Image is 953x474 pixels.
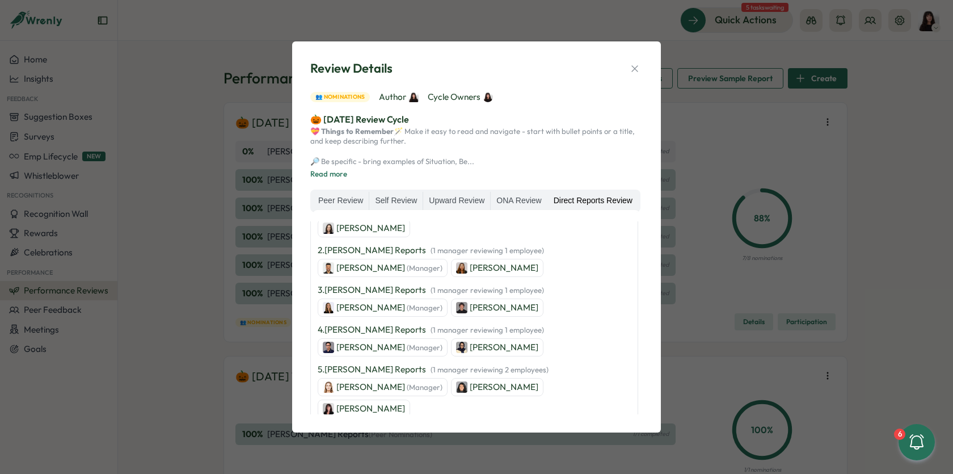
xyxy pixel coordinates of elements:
a: Angelina Costa[PERSON_NAME] [451,378,543,396]
img: Elisabetta ​Casagrande [323,223,334,234]
p: [PERSON_NAME] [336,301,442,314]
span: (Manager) [407,383,442,392]
img: Marta Ponari [323,403,334,414]
p: [PERSON_NAME] [470,341,538,354]
p: 5 . [PERSON_NAME] Reports [318,363,549,376]
strong: 💝 Things to Remember [310,127,394,136]
p: [PERSON_NAME] [336,402,405,415]
span: Author [379,91,419,103]
p: [PERSON_NAME] [470,381,538,393]
p: [PERSON_NAME] [470,301,538,314]
img: Kelly Rosa [408,92,419,102]
button: 6 [899,424,935,460]
a: Furqan Tariq[PERSON_NAME] (Manager) [318,338,448,356]
p: [PERSON_NAME] [336,222,405,234]
span: 👥 Nominations [315,93,365,102]
span: ( 1 manager reviewing 1 employee ) [431,246,544,255]
p: 🎃 [DATE] Review Cycle [310,112,643,127]
img: Furqan Tariq [323,342,334,353]
img: Batool Fatima [456,342,467,353]
span: ( 1 manager reviewing 1 employee ) [431,286,544,295]
img: Hamza Atique [456,302,467,313]
label: Self Review [369,192,423,210]
img: Friederike Giese [323,381,334,393]
button: Read more [310,169,347,179]
span: ( 1 manager reviewing 2 employees ) [431,365,549,374]
a: Marta Ponari[PERSON_NAME] [318,400,410,418]
span: (Manager) [407,303,442,312]
span: (Manager) [407,263,442,272]
p: [PERSON_NAME] [336,262,442,274]
p: [PERSON_NAME] [470,262,538,274]
p: 3 . [PERSON_NAME] Reports [318,284,544,296]
img: Angelina Costa [456,381,467,393]
label: Upward Review [423,192,490,210]
label: Peer Review [313,192,369,210]
p: 2 . [PERSON_NAME] Reports [318,244,544,257]
a: Ola Bak[PERSON_NAME] (Manager) [318,299,448,317]
img: Maria Makarova [456,262,467,274]
a: Sagar Verma[PERSON_NAME] (Manager) [318,259,448,277]
label: Direct Reports Review [548,192,638,210]
p: 🪄 Make it easy to read and navigate - start with bullet points or a title, and keep describing fu... [310,127,643,166]
label: ONA Review [491,192,547,210]
span: Cycle Owners [428,91,493,103]
span: Review Details [310,60,393,77]
p: [PERSON_NAME] [336,381,442,393]
span: ( 1 manager reviewing 1 employee ) [431,325,544,334]
div: 6 [894,429,905,440]
p: 4 . [PERSON_NAME] Reports [318,324,544,336]
a: Batool Fatima[PERSON_NAME] [451,338,543,356]
a: Elisabetta ​Casagrande[PERSON_NAME] [318,219,410,237]
p: [PERSON_NAME] [336,341,442,354]
a: Hamza Atique[PERSON_NAME] [451,299,543,317]
img: Sagar Verma [323,262,334,274]
span: (Manager) [407,343,442,352]
a: Maria Makarova[PERSON_NAME] [451,259,543,277]
img: Kelly Rosa [483,92,493,102]
a: Friederike Giese[PERSON_NAME] (Manager) [318,378,448,396]
img: Ola Bak [323,302,334,313]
